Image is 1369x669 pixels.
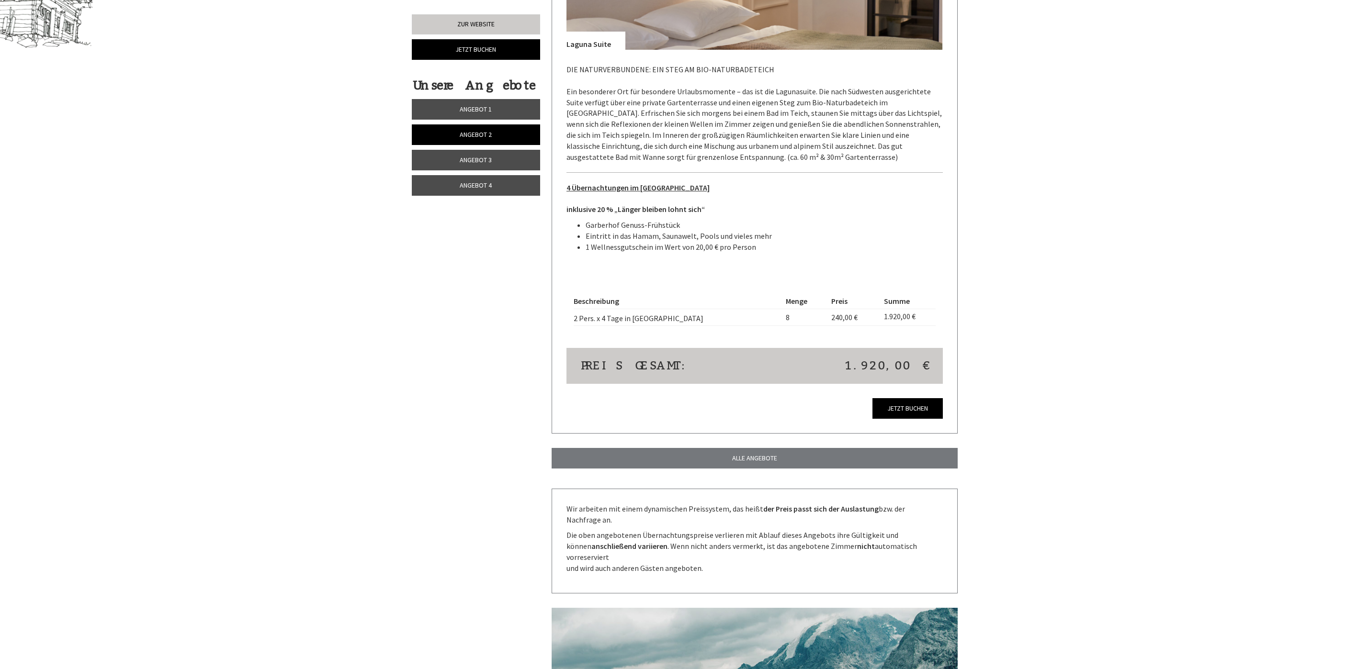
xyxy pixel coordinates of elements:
a: Jetzt buchen [412,39,540,60]
strong: nicht [857,541,875,551]
th: Summe [880,294,935,309]
th: Menge [782,294,827,309]
span: 1.920,00 € [845,357,928,374]
strong: inklusive 20 % „Länger bleiben lohnt sich“ [566,204,705,214]
u: 4 Übernachtungen im [GEOGRAPHIC_DATA] [566,183,710,192]
a: ALLE ANGEBOTE [552,448,958,468]
td: 1.920,00 € [880,309,935,326]
div: Unsere Angebote [412,77,537,94]
span: Angebot 2 [460,130,492,139]
th: Beschreibung [574,294,782,309]
strong: der Preis passt sich der Auslastung [763,504,879,513]
th: Preis [827,294,881,309]
span: Angebot 3 [460,156,492,164]
div: Preis gesamt: [574,357,755,374]
p: Die oben angebotenen Übernachtungspreise verlieren mit Ablauf dieses Angebots ihre Gültigkeit und... [566,530,943,573]
p: Wir arbeiten mit einem dynamischen Preissystem, das heißt bzw. der Nachfrage an. [566,503,943,525]
li: Garberhof Genuss-Frühstück [586,220,943,231]
p: DIE NATURVERBUNDENE: EIN STEG AM BIO-NATURBADETEICH Ein besonderer Ort für besondere Urlaubsmomen... [566,64,943,163]
td: 8 [782,309,827,326]
span: Angebot 1 [460,105,492,113]
span: Angebot 4 [460,181,492,190]
span: 240,00 € [831,312,858,322]
li: Eintritt in das Hamam, Saunawelt, Pools und vieles mehr [586,231,943,242]
a: Zur Website [412,14,540,34]
strong: anschließend variieren [591,541,668,551]
li: 1 Wellnessgutschein im Wert von 20,00 € pro Person [586,242,943,253]
div: Laguna Suite [566,32,625,50]
td: 2 Pers. x 4 Tage in [GEOGRAPHIC_DATA] [574,309,782,326]
a: Jetzt buchen [872,398,943,419]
